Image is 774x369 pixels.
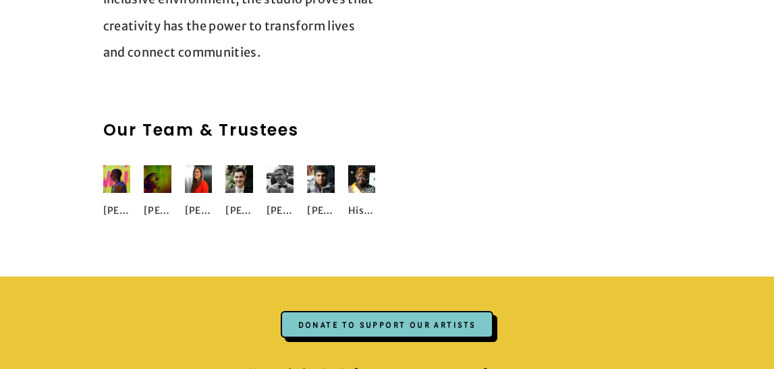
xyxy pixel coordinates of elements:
div: Donate to support our artists [281,311,494,338]
div: [PERSON_NAME] [103,198,131,225]
div: [PERSON_NAME] [307,198,335,225]
img: Natasha Kosoglov [185,165,213,193]
img: Jack Daley [103,165,131,193]
img: Tharek Ali [307,165,335,193]
img: Oliver McGough [267,165,294,193]
img: Oliver Price [144,165,171,193]
div: [PERSON_NAME] [267,198,294,225]
div: [PERSON_NAME] [225,198,253,225]
h2: Our Team & Trustees [103,118,376,142]
div: [PERSON_NAME] [144,198,171,225]
div: [PERSON_NAME] [185,198,213,225]
div: Hisba Brimah [348,198,376,225]
img: Robert Andrews [225,165,253,193]
img: Hisba Brimah [348,165,376,193]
